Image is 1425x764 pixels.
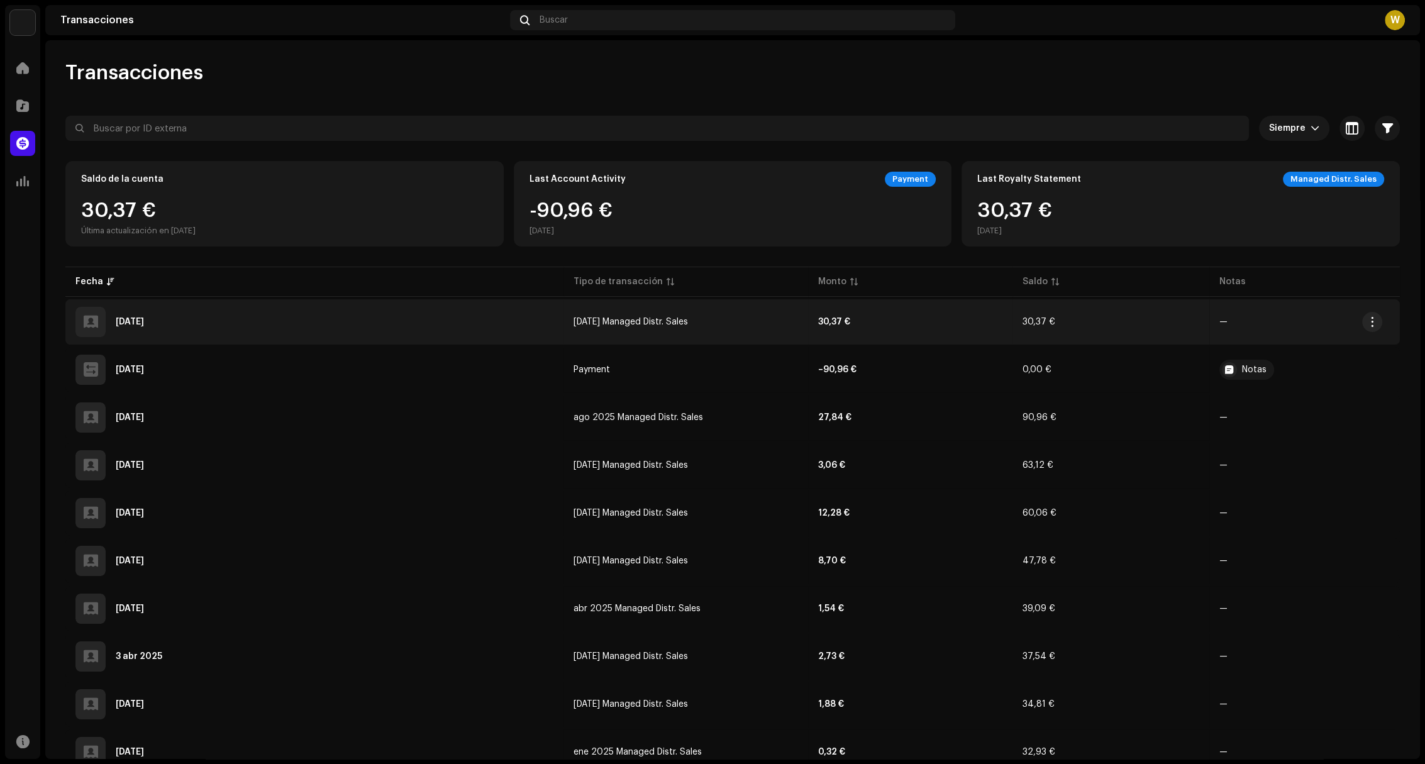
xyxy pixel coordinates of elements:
re-a-table-badge: — [1219,700,1228,709]
span: mar 2025 Managed Distr. Sales [574,652,688,661]
div: 3 abr 2025 [116,652,162,661]
div: Última actualización en [DATE] [81,226,196,236]
span: abr 2025 Managed Distr. Sales [574,604,701,613]
span: Siempre [1269,116,1311,141]
div: 6 mar 2025 [116,700,144,709]
div: 5 sept 2025 [116,413,144,422]
re-a-table-badge: — [1219,509,1228,518]
re-a-table-badge: — [1219,748,1228,756]
div: Last Royalty Statement [977,174,1081,184]
span: ago 2025 Managed Distr. Sales [574,413,703,422]
div: 13 feb 2025 [116,748,144,756]
span: may 2025 Managed Distr. Sales [574,556,688,565]
span: 90,96 € [1023,413,1056,422]
strong: 1,54 € [818,604,844,613]
span: PAGADO via: PAYPAL I Cuenta de abono: santiagolaradaconte1@gmail.com [1219,360,1390,380]
div: [DATE] [530,226,613,236]
strong: 0,32 € [818,748,845,756]
div: 31 jul 2025 [116,461,144,470]
strong: –90,96 € [818,365,857,374]
span: 32,93 € [1023,748,1055,756]
input: Buscar por ID externa [65,116,1249,141]
span: ene 2025 Managed Distr. Sales [574,748,702,756]
span: Buscar [540,15,568,25]
re-a-table-badge: — [1219,604,1228,613]
img: 297a105e-aa6c-4183-9ff4-27133c00f2e2 [10,10,35,35]
span: feb 2025 Managed Distr. Sales [574,700,688,709]
strong: 27,84 € [818,413,851,422]
span: 37,54 € [1023,652,1055,661]
span: Payment [574,365,610,374]
strong: 30,37 € [818,318,850,326]
re-a-table-badge: — [1219,556,1228,565]
re-a-table-badge: — [1219,413,1228,422]
div: Fecha [75,275,103,288]
span: jul 2025 Managed Distr. Sales [574,461,688,470]
strong: 12,28 € [818,509,850,518]
span: Transacciones [65,60,203,86]
span: 34,81 € [1023,700,1055,709]
div: W [1385,10,1405,30]
div: Last Account Activity [530,174,626,184]
strong: 3,06 € [818,461,845,470]
div: Saldo de la cuenta [81,174,164,184]
div: dropdown trigger [1311,116,1319,141]
re-a-table-badge: — [1219,318,1228,326]
div: Notas [1242,365,1267,374]
span: jun 2025 Managed Distr. Sales [574,509,688,518]
span: 30,37 € [1023,318,1055,326]
div: 1 oct 2025 [116,318,144,326]
div: Tipo de transacción [574,275,663,288]
strong: 2,73 € [818,652,845,661]
span: 60,06 € [1023,509,1056,518]
re-a-table-badge: — [1219,652,1228,661]
span: 0,00 € [1023,365,1051,374]
re-a-table-badge: — [1219,461,1228,470]
strong: 1,88 € [818,700,844,709]
div: Transacciones [60,15,505,25]
strong: 8,70 € [818,556,846,565]
div: Managed Distr. Sales [1283,172,1384,187]
div: 4 may 2025 [116,604,144,613]
span: 63,12 € [1023,461,1053,470]
span: 47,78 € [1023,556,1056,565]
div: Payment [885,172,936,187]
span: 39,09 € [1023,604,1055,613]
div: 3 jul 2025 [116,509,144,518]
div: Saldo [1023,275,1048,288]
div: Monto [818,275,846,288]
div: [DATE] [977,226,1052,236]
div: 11 jun 2025 [116,556,144,565]
span: sept 2025 Managed Distr. Sales [574,318,688,326]
div: 23 sept 2025 [116,365,144,374]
